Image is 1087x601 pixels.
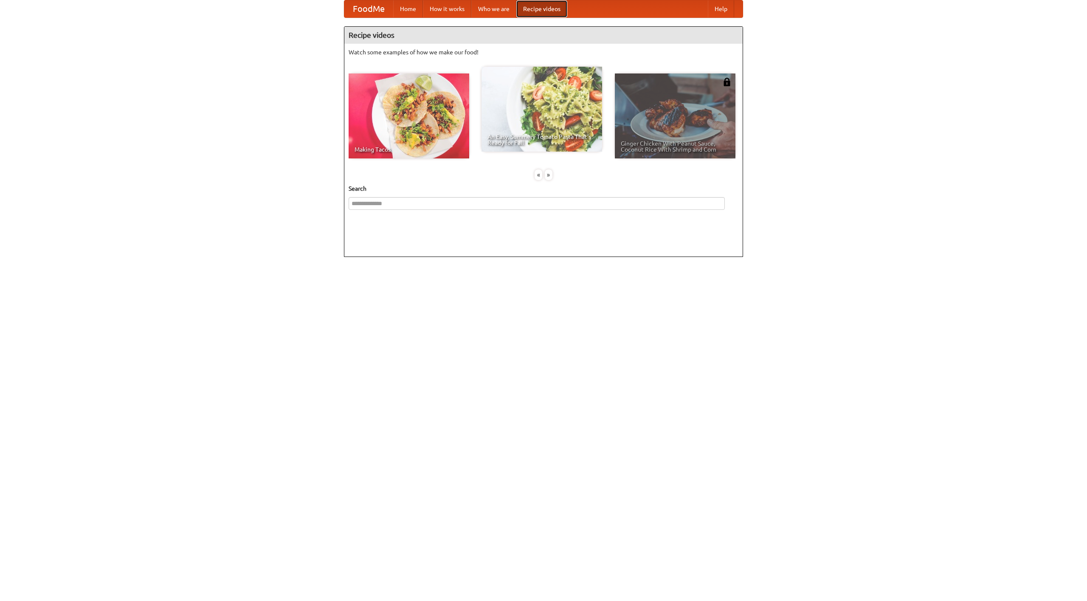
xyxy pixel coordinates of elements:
div: « [535,169,542,180]
h5: Search [349,184,738,193]
a: An Easy, Summery Tomato Pasta That's Ready for Fall [482,67,602,152]
a: Who we are [471,0,516,17]
span: Making Tacos [355,147,463,152]
a: Making Tacos [349,73,469,158]
a: Help [708,0,734,17]
p: Watch some examples of how we make our food! [349,48,738,56]
div: » [545,169,552,180]
a: Recipe videos [516,0,567,17]
img: 483408.png [723,78,731,86]
a: FoodMe [344,0,393,17]
h4: Recipe videos [344,27,743,44]
a: Home [393,0,423,17]
a: How it works [423,0,471,17]
span: An Easy, Summery Tomato Pasta That's Ready for Fall [487,134,596,146]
